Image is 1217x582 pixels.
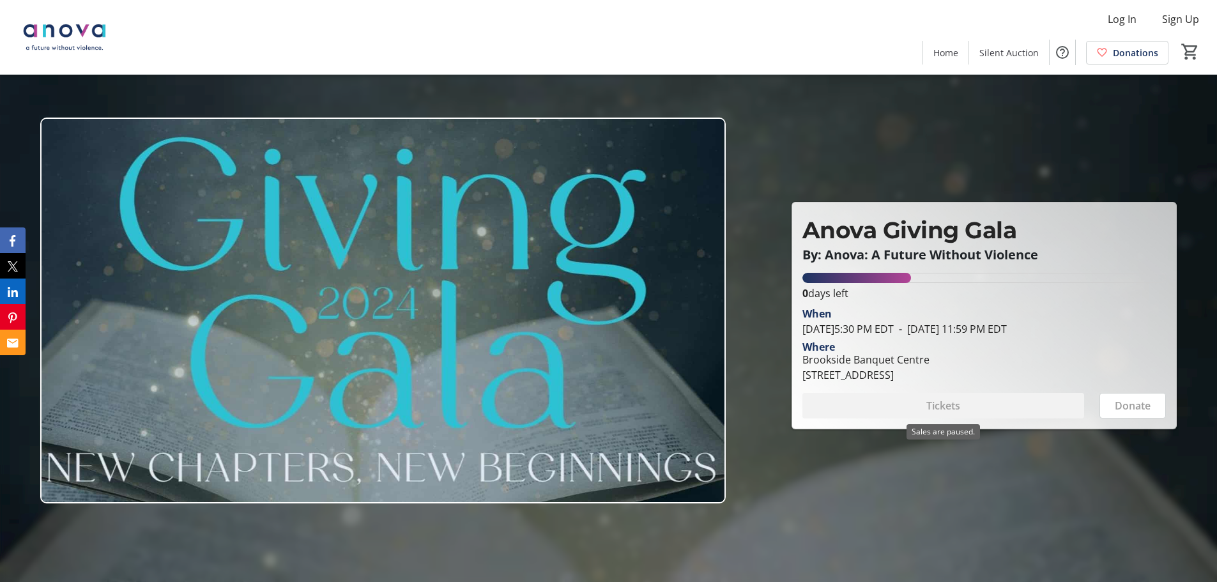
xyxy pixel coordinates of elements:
[1108,11,1137,27] span: Log In
[969,41,1049,65] a: Silent Auction
[802,306,832,321] div: When
[802,286,808,300] span: 0
[894,322,1007,336] span: [DATE] 11:59 PM EDT
[979,46,1039,59] span: Silent Auction
[1113,46,1158,59] span: Donations
[802,352,930,367] div: Brookside Banquet Centre
[1162,11,1199,27] span: Sign Up
[802,247,1166,263] div: By: Anova: A Future Without Violence
[1098,9,1147,29] button: Log In
[802,216,1017,244] span: Anova Giving Gala
[802,322,894,336] span: [DATE] 5:30 PM EDT
[40,118,726,503] img: Campaign CTA Media Photo
[1086,41,1168,65] a: Donations
[8,5,121,69] img: Anova: A Future Without Violence's Logo
[802,342,835,352] div: Where
[923,41,968,65] a: Home
[802,286,1166,301] p: days left
[1152,9,1209,29] button: Sign Up
[802,273,1166,283] div: 29.9355125% of fundraising goal reached
[907,424,980,440] div: Sales are paused.
[1050,40,1075,65] button: Help
[933,46,958,59] span: Home
[802,367,930,383] div: [STREET_ADDRESS]
[894,322,907,336] span: -
[1179,40,1202,63] button: Cart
